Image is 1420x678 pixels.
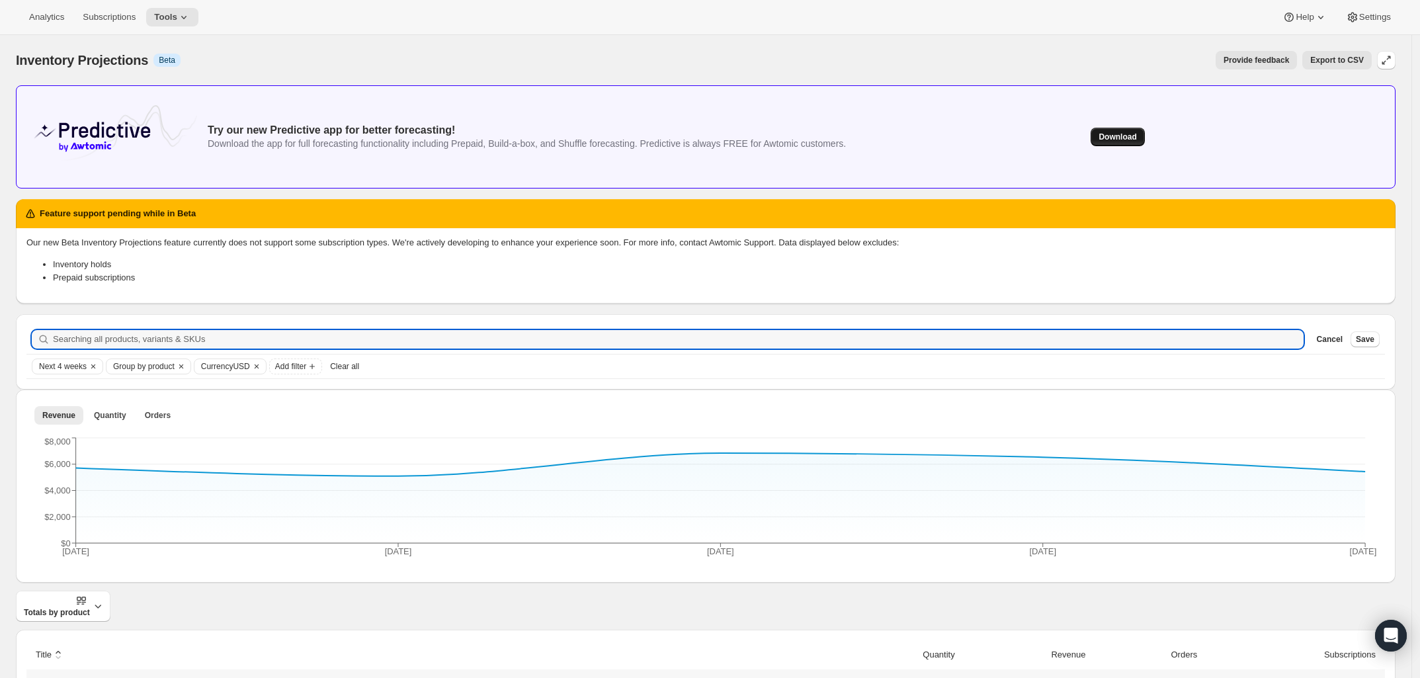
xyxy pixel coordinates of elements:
span: Clear all [330,361,359,372]
span: Currency USD [201,361,250,372]
span: Help [1296,12,1314,22]
button: Analytics [21,8,72,26]
div: Open Intercom Messenger [1375,620,1407,652]
button: Help [1274,8,1335,26]
button: Quantity [907,642,956,667]
button: Clear [250,359,263,374]
h2: Feature support pending while in Beta [40,207,196,220]
button: Subscriptions [1309,642,1378,667]
span: Inventory Projections [16,53,148,67]
span: Download [1099,132,1136,142]
button: Group by product [106,359,175,374]
tspan: [DATE] [1350,546,1377,556]
span: Provide feedback [1224,55,1289,65]
button: Revenue [1036,642,1087,667]
li: Inventory holds [53,258,1385,271]
button: Export to CSV [1302,51,1372,69]
tspan: [DATE] [1029,546,1056,556]
span: Orders [145,410,171,421]
button: Provide feedback [1216,51,1297,69]
tspan: $6,000 [44,459,70,469]
span: Export to CSV [1310,55,1364,65]
span: Subscriptions [83,12,136,22]
button: Tools [146,8,198,26]
tspan: $2,000 [44,512,70,522]
span: Next 4 weeks [39,361,87,372]
input: Searching all products, variants & SKUs [53,330,1304,349]
button: Currency ,USD [194,359,250,374]
button: Next 4 weeks [32,359,87,374]
span: Try our new Predictive app for better forecasting! [208,124,455,136]
span: Revenue [42,410,75,421]
button: sort descending byTitle [34,642,67,667]
tspan: [DATE] [62,546,89,556]
tspan: $4,000 [44,486,70,495]
button: Totals by product [16,591,110,622]
span: Add filter [275,361,306,372]
span: Save [1356,334,1374,345]
tspan: $8,000 [44,437,70,446]
button: Orders [1155,642,1199,667]
tspan: [DATE] [385,546,412,556]
button: Cancel [1312,331,1348,347]
button: Subscriptions [75,8,144,26]
button: Add filter [269,359,322,374]
button: Save [1351,331,1380,347]
div: Download the app for full forecasting functionality including Prepaid, Build-a-box, and Shuffle f... [208,137,846,150]
div: Revenue [26,429,1385,572]
span: Settings [1359,12,1391,22]
button: Download [1091,128,1144,146]
li: Prepaid subscriptions [53,271,1385,284]
button: Clear [175,359,188,374]
span: Group by product [113,361,175,372]
span: Beta [159,55,175,65]
span: Analytics [29,12,64,22]
span: Cancel [1317,334,1343,345]
button: Settings [1338,8,1399,26]
tspan: [DATE] [707,546,734,556]
button: Clear all [325,359,364,374]
button: Revenue [34,406,83,425]
span: Tools [154,12,177,22]
tspan: $0 [61,538,70,548]
button: Clear [87,359,100,374]
div: Our new Beta Inventory Projections feature currently does not support some subscription types. We... [26,236,1385,284]
span: Quantity [94,410,126,421]
span: Totals by product [24,595,90,618]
